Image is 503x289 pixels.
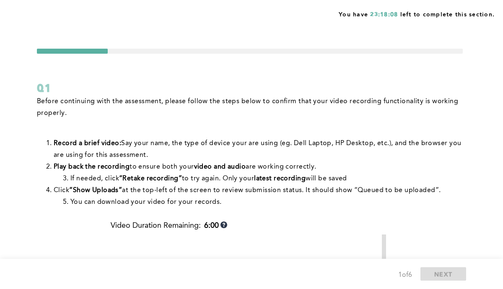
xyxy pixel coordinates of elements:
li: Say your name, the type of device your are using (eg. Dell Laptop, HP Desktop, etc.), and the bro... [54,138,463,161]
p: Before continuing with the assessment, please follow the steps below to confirm that your video r... [37,96,463,119]
strong: “Retake recording” [119,175,182,182]
li: to ensure both your are working correctly. [54,161,463,173]
button: NEXT [420,267,466,281]
span: You have left to complete this section. [339,8,495,19]
strong: Play back the recording [54,164,130,170]
div: 1 of 6 [398,269,412,281]
li: If needed, click to try again. Only your will be saved [70,173,463,185]
strong: latest recording [254,175,306,182]
li: Click at the top-left of the screen to review submission status. It should show “Queued to be upl... [54,185,463,196]
strong: “Show Uploads” [69,187,122,194]
li: You can download your video for your records. [70,196,463,208]
span: 23:18:08 [370,12,398,18]
div: Q1 [37,81,463,96]
b: 6:00 [204,221,219,230]
strong: video and audio [194,164,246,170]
span: NEXT [434,270,452,278]
div: Video Duration Remaining: [111,221,227,230]
strong: Record a brief video: [54,140,121,147]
